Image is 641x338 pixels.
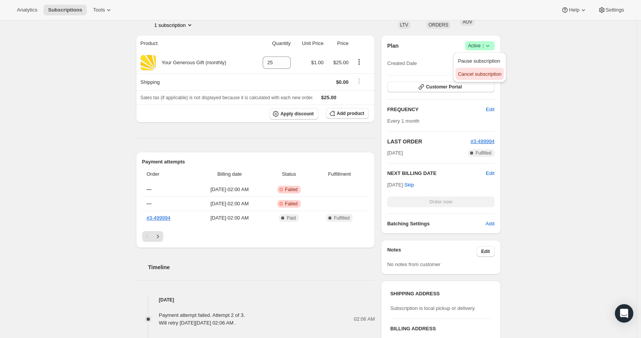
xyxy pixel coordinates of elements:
span: $0.00 [336,79,349,85]
h2: Plan [387,42,399,50]
span: Every 1 month [387,118,419,124]
span: [DATE] · 02:00 AM [196,214,263,222]
a: #3-499994 [147,215,171,221]
span: Cancel subscription [458,71,501,77]
button: Edit [481,103,499,116]
button: Edit [477,246,495,257]
span: --- [147,186,152,192]
span: Subscriptions [48,7,82,13]
button: Add [481,218,499,230]
h3: BILLING ADDRESS [390,325,491,333]
span: No notes from customer [387,261,441,267]
span: [DATE] · 02:00 AM [196,186,263,193]
h4: [DATE] [136,296,375,304]
button: Help [557,5,591,15]
span: $25.00 [333,60,349,65]
nav: Pagination [142,231,369,242]
h2: Payment attempts [142,158,369,166]
button: Customer Portal [387,82,494,92]
span: --- [147,201,152,206]
span: $25.00 [321,95,336,100]
button: Tools [88,5,117,15]
h2: FREQUENCY [387,106,486,113]
span: Analytics [17,7,37,13]
span: Failed [285,186,298,193]
h2: NEXT BILLING DATE [387,170,486,177]
button: Analytics [12,5,42,15]
h2: Timeline [148,263,375,271]
span: Status [268,170,310,178]
span: Fulfilled [475,150,491,156]
button: Edit [486,170,494,177]
span: | [482,43,484,49]
div: Open Intercom Messenger [615,304,633,323]
span: Billing date [196,170,263,178]
span: Fulfillment [315,170,364,178]
button: Product actions [154,21,194,29]
span: Fulfilled [334,215,349,221]
span: Help [569,7,579,13]
span: Paid [287,215,296,221]
button: Subscriptions [43,5,87,15]
span: Subscription is local pickup or delivery. [390,305,475,311]
h6: Batching Settings [387,220,485,228]
th: Product [136,35,252,52]
button: Cancel subscription [455,68,504,80]
button: Add product [326,108,369,119]
span: Skip [404,181,414,189]
h3: Notes [387,246,477,257]
span: Settings [606,7,624,13]
span: [DATE] · [387,182,414,188]
span: AOV [462,19,472,25]
button: Shipping actions [353,77,365,85]
span: Active [468,42,492,50]
button: Settings [593,5,629,15]
th: Shipping [136,73,252,90]
img: product img [141,55,156,70]
span: Sales tax (if applicable) is not displayed because it is calculated with each new order. [141,95,314,100]
div: Payment attempt failed. Attempt 2 of 3. Will retry [DATE][DATE] 02:06 AM . [159,311,245,327]
th: Price [326,35,351,52]
span: Failed [285,201,298,207]
h2: LAST ORDER [387,138,470,145]
button: Skip [400,179,419,191]
span: ORDERS [429,22,448,28]
span: Edit [481,248,490,255]
button: Apply discount [270,108,318,120]
span: Customer Portal [426,84,462,90]
span: [DATE] · 02:00 AM [196,200,263,208]
span: Pause subscription [458,58,500,64]
th: Order [142,166,194,183]
div: Your Generous Gift (monthly) [156,59,227,67]
button: Pause subscription [455,55,504,67]
span: Tools [93,7,105,13]
span: $1.00 [311,60,324,65]
span: Add [485,220,494,228]
button: #3-499994 [470,138,494,145]
span: Add product [337,110,364,117]
span: [DATE] [387,149,403,157]
span: LTV [400,22,408,28]
a: #3-499994 [470,138,494,144]
span: 02:06 AM [354,315,375,323]
span: Apply discount [280,111,314,117]
span: Edit [486,106,494,113]
th: Unit Price [293,35,326,52]
h3: SHIPPING ADDRESS [390,290,491,298]
th: Quantity [252,35,293,52]
button: Product actions [353,58,365,66]
button: Next [152,231,163,242]
span: Created Date [387,60,417,67]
